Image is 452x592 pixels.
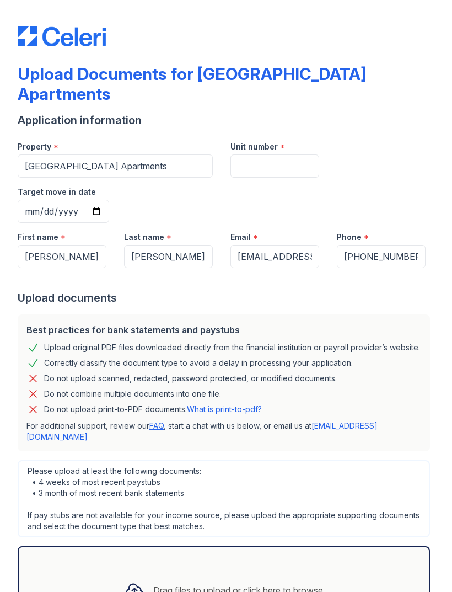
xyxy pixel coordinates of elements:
div: Please upload at least the following documents: • 4 weeks of most recent paystubs • 3 month of mo... [18,460,430,537]
label: Last name [124,232,164,243]
a: [EMAIL_ADDRESS][DOMAIN_NAME] [26,421,378,441]
label: Property [18,141,51,152]
a: FAQ [149,421,164,430]
div: Application information [18,113,434,128]
label: Email [230,232,251,243]
div: Do not upload scanned, redacted, password protected, or modified documents. [44,372,337,385]
label: First name [18,232,58,243]
div: Best practices for bank statements and paystubs [26,323,421,337]
div: Do not combine multiple documents into one file. [44,387,221,401]
div: Upload documents [18,290,434,306]
p: For additional support, review our , start a chat with us below, or email us at [26,420,421,442]
p: Do not upload print-to-PDF documents. [44,404,262,415]
label: Unit number [230,141,278,152]
label: Target move in date [18,186,96,198]
div: Upload Documents for [GEOGRAPHIC_DATA] Apartments [18,64,434,104]
div: Correctly classify the document type to avoid a delay in processing your application. [44,356,353,370]
div: Upload original PDF files downloaded directly from the financial institution or payroll provider’... [44,341,420,354]
img: CE_Logo_Blue-a8612792a0a2168367f1c8372b55b34899dd931a85d93a1a3d3e32e68fde9ad4.png [18,26,106,46]
a: What is print-to-pdf? [187,404,262,414]
label: Phone [337,232,362,243]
